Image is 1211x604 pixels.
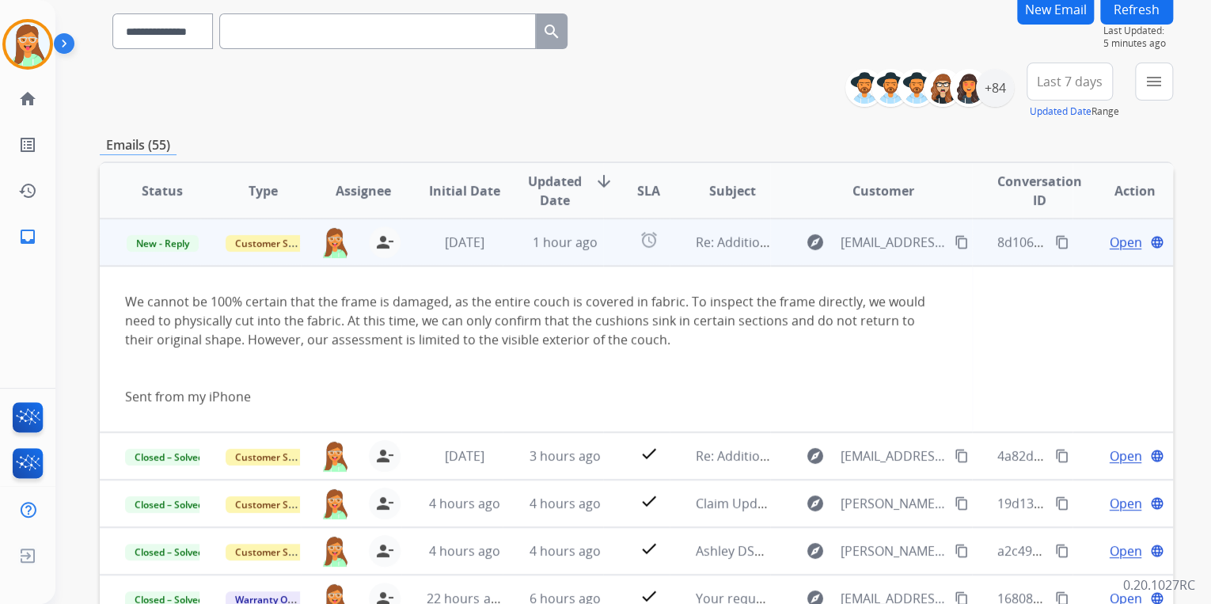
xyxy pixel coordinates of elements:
[320,440,350,472] img: agent-avatar
[533,234,598,251] span: 1 hour ago
[1150,449,1164,463] mat-icon: language
[840,233,945,252] span: [EMAIL_ADDRESS][DOMAIN_NAME]
[444,447,484,465] span: [DATE]
[1109,494,1141,513] span: Open
[142,181,183,200] span: Status
[976,69,1014,107] div: +84
[444,234,484,251] span: [DATE]
[320,535,350,567] img: agent-avatar
[1109,541,1141,560] span: Open
[805,541,824,560] mat-icon: explore
[1030,104,1119,118] span: Range
[18,181,37,200] mat-icon: history
[639,444,658,463] mat-icon: check
[6,22,50,66] img: avatar
[528,172,582,210] span: Updated Date
[1072,163,1173,218] th: Action
[428,542,499,560] span: 4 hours ago
[1123,576,1195,595] p: 0.20.1027RC
[840,494,945,513] span: [PERSON_NAME][EMAIL_ADDRESS][PERSON_NAME][DOMAIN_NAME]
[805,233,824,252] mat-icon: explore
[127,235,199,252] span: New - Reply
[375,494,394,513] mat-icon: person_remove
[375,541,394,560] mat-icon: person_remove
[805,446,824,465] mat-icon: explore
[695,542,850,560] span: Ashley DSG in store credit
[1055,544,1069,558] mat-icon: content_copy
[840,446,945,465] span: [EMAIL_ADDRESS][DOMAIN_NAME]
[709,181,756,200] span: Subject
[1027,63,1113,101] button: Last 7 days
[18,89,37,108] mat-icon: home
[1150,496,1164,511] mat-icon: language
[1055,449,1069,463] mat-icon: content_copy
[100,135,177,155] p: Emails (55)
[1109,233,1141,252] span: Open
[852,181,914,200] span: Customer
[955,449,969,463] mat-icon: content_copy
[1109,446,1141,465] span: Open
[1030,105,1091,118] button: Updated Date
[1037,78,1103,85] span: Last 7 days
[226,544,328,560] span: Customer Support
[530,495,601,512] span: 4 hours ago
[320,226,350,258] img: agent-avatar
[320,488,350,519] img: agent-avatar
[542,22,561,41] mat-icon: search
[530,542,601,560] span: 4 hours ago
[639,539,658,558] mat-icon: check
[639,492,658,511] mat-icon: check
[695,447,852,465] span: Re: Additional Information
[1145,72,1164,91] mat-icon: menu
[695,234,852,251] span: Re: Additional Information
[805,494,824,513] mat-icon: explore
[375,233,394,252] mat-icon: person_remove
[1103,37,1173,50] span: 5 minutes ago
[226,449,328,465] span: Customer Support
[226,496,328,513] span: Customer Support
[18,227,37,246] mat-icon: inbox
[1150,544,1164,558] mat-icon: language
[639,230,658,249] mat-icon: alarm
[1150,235,1164,249] mat-icon: language
[125,449,213,465] span: Closed – Solved
[955,235,969,249] mat-icon: content_copy
[336,181,391,200] span: Assignee
[226,235,328,252] span: Customer Support
[375,446,394,465] mat-icon: person_remove
[1055,496,1069,511] mat-icon: content_copy
[955,544,969,558] mat-icon: content_copy
[955,496,969,511] mat-icon: content_copy
[594,172,613,191] mat-icon: arrow_downward
[18,135,37,154] mat-icon: list_alt
[840,541,945,560] span: [PERSON_NAME][EMAIL_ADDRESS][PERSON_NAME][DOMAIN_NAME]
[125,387,947,406] div: Sent from my iPhone
[125,496,213,513] span: Closed – Solved
[428,495,499,512] span: 4 hours ago
[125,544,213,560] span: Closed – Solved
[428,181,499,200] span: Initial Date
[1103,25,1173,37] span: Last Updated:
[695,495,926,512] span: Claim Update: Parts ordered for repair
[1055,235,1069,249] mat-icon: content_copy
[530,447,601,465] span: 3 hours ago
[249,181,278,200] span: Type
[637,181,660,200] span: SLA
[125,293,925,348] span: We cannot be 100% certain that the frame is damaged, as the entire couch is covered in fabric. To...
[997,172,1082,210] span: Conversation ID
